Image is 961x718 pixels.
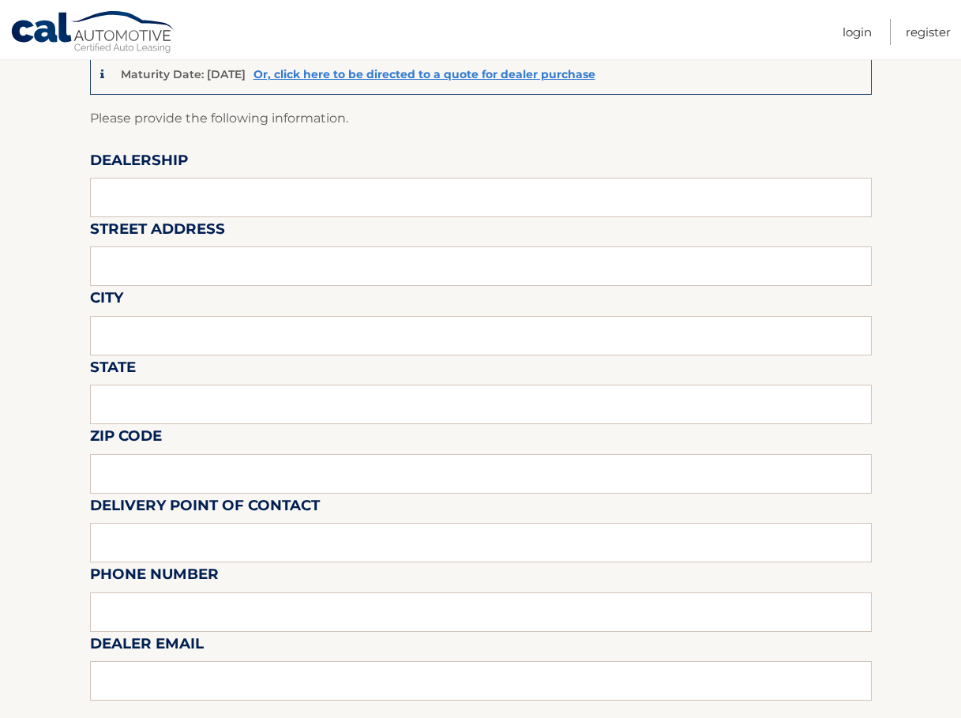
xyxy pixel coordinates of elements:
label: Delivery Point of Contact [90,494,320,523]
label: Phone Number [90,562,219,592]
label: State [90,355,136,385]
label: Zip Code [90,424,162,453]
label: City [90,286,123,315]
a: Or, click here to be directed to a quote for dealer purchase [253,67,595,81]
label: Dealer Email [90,632,204,661]
p: Please provide the following information. [90,107,872,130]
a: Login [843,19,872,45]
label: Dealership [90,148,188,178]
label: Street Address [90,217,225,246]
p: Maturity Date: [DATE] [121,67,246,81]
a: Cal Automotive [10,10,176,56]
a: Register [906,19,951,45]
